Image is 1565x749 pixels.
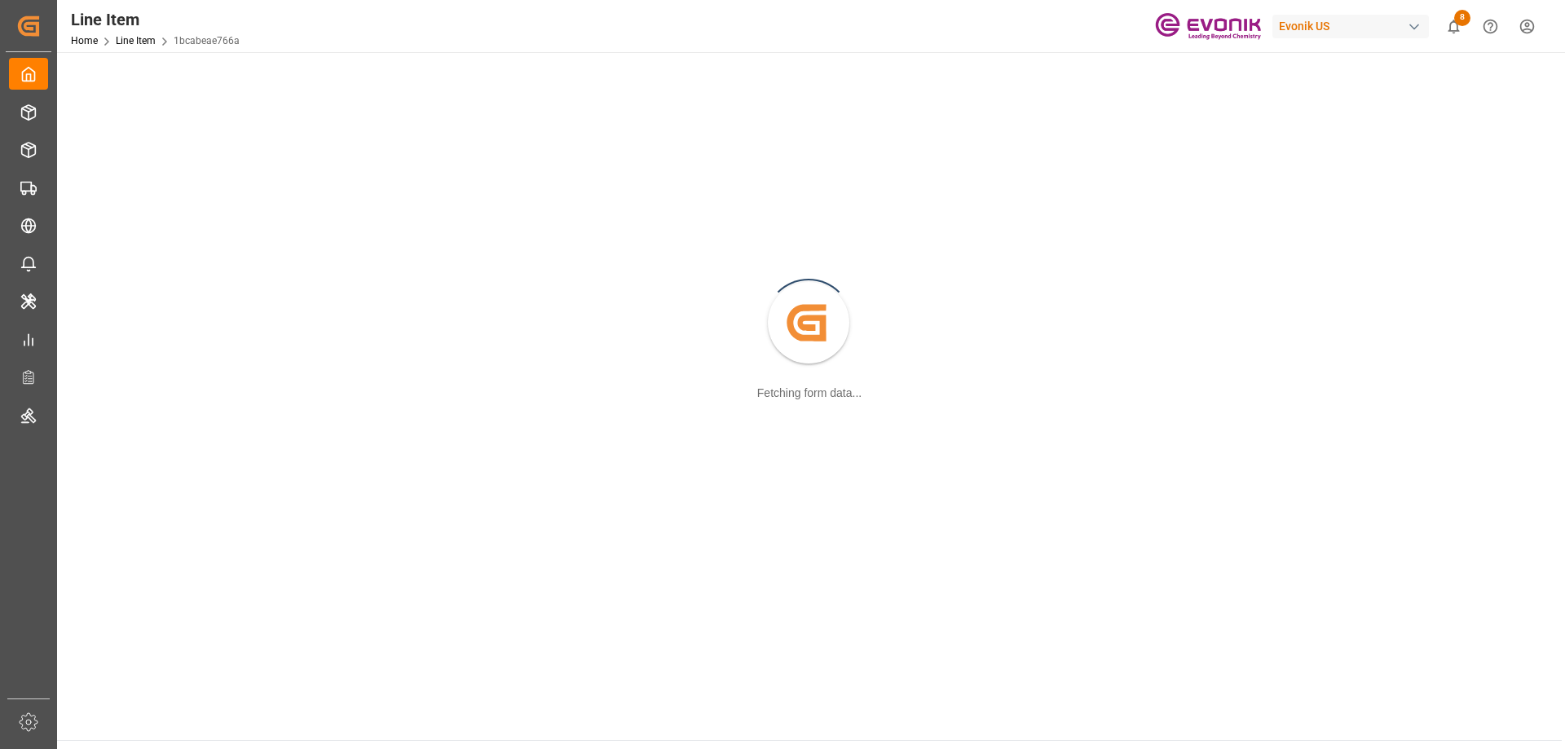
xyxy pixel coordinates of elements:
div: Evonik US [1272,15,1429,38]
a: Home [71,35,98,46]
img: Evonik-brand-mark-Deep-Purple-RGB.jpeg_1700498283.jpeg [1155,12,1261,41]
a: Line Item [116,35,156,46]
div: Fetching form data... [757,385,862,402]
button: Evonik US [1272,11,1435,42]
span: 8 [1454,10,1470,26]
button: show 8 new notifications [1435,8,1472,45]
button: Help Center [1472,8,1509,45]
div: Line Item [71,7,240,32]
